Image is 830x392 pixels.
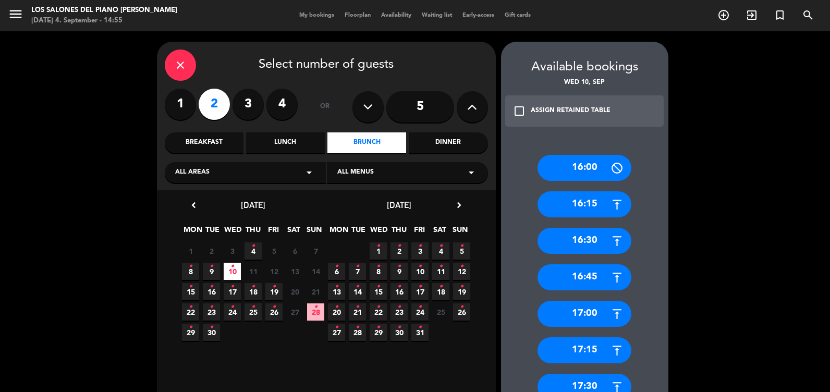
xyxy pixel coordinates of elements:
[204,224,221,241] span: TUE
[224,224,241,241] span: WED
[453,263,470,280] span: 12
[513,105,526,117] i: check_box_outline_blank
[390,242,408,260] span: 2
[203,242,220,260] span: 2
[210,278,213,295] i: •
[265,224,282,241] span: FRI
[356,278,359,295] i: •
[431,224,448,241] span: SAT
[251,299,255,315] i: •
[175,167,210,178] span: All areas
[251,238,255,254] i: •
[397,299,401,315] i: •
[538,155,631,181] div: 16:00
[376,299,380,315] i: •
[411,263,429,280] span: 10
[417,13,457,18] span: Waiting list
[387,200,411,210] span: [DATE]
[328,324,345,341] span: 27
[8,6,23,26] button: menu
[286,263,303,280] span: 13
[203,263,220,280] span: 9
[251,278,255,295] i: •
[245,224,262,241] span: THU
[439,258,443,275] i: •
[165,132,243,153] div: Breakfast
[265,242,283,260] span: 5
[356,258,359,275] i: •
[286,283,303,300] span: 20
[538,228,631,254] div: 16:30
[390,263,408,280] span: 9
[390,324,408,341] span: 30
[224,263,241,280] span: 10
[230,258,234,275] i: •
[165,50,488,81] div: Select number of guests
[335,258,338,275] i: •
[432,263,449,280] span: 11
[210,258,213,275] i: •
[203,283,220,300] span: 16
[432,303,449,321] span: 25
[203,303,220,321] span: 23
[356,299,359,315] i: •
[370,242,387,260] span: 1
[411,242,429,260] span: 3
[376,13,417,18] span: Availability
[538,264,631,290] div: 16:45
[189,299,192,315] i: •
[182,303,199,321] span: 22
[457,13,499,18] span: Early-access
[465,166,478,179] i: arrow_drop_down
[337,167,374,178] span: All menus
[460,238,463,254] i: •
[390,224,408,241] span: THU
[328,303,345,321] span: 20
[286,242,303,260] span: 6
[328,283,345,300] span: 13
[356,319,359,336] i: •
[397,258,401,275] i: •
[397,278,401,295] i: •
[230,299,234,315] i: •
[538,191,631,217] div: 16:15
[409,132,487,153] div: Dinner
[245,283,262,300] span: 18
[241,200,265,210] span: [DATE]
[8,6,23,22] i: menu
[432,283,449,300] span: 18
[224,283,241,300] span: 17
[397,238,401,254] i: •
[335,319,338,336] i: •
[439,278,443,295] i: •
[370,324,387,341] span: 29
[418,238,422,254] i: •
[370,224,387,241] span: WED
[717,9,730,21] i: add_circle_outline
[327,132,406,153] div: Brunch
[335,278,338,295] i: •
[397,319,401,336] i: •
[501,57,668,78] div: Available bookings
[460,278,463,295] i: •
[411,224,428,241] span: FRI
[203,324,220,341] span: 30
[307,242,324,260] span: 7
[314,299,318,315] i: •
[349,303,366,321] span: 21
[418,319,422,336] i: •
[210,319,213,336] i: •
[453,283,470,300] span: 19
[307,263,324,280] span: 14
[307,303,324,321] span: 28
[189,278,192,295] i: •
[453,242,470,260] span: 5
[411,283,429,300] span: 17
[224,303,241,321] span: 24
[307,283,324,300] span: 21
[376,278,380,295] i: •
[376,319,380,336] i: •
[245,263,262,280] span: 11
[460,299,463,315] i: •
[308,89,342,125] div: or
